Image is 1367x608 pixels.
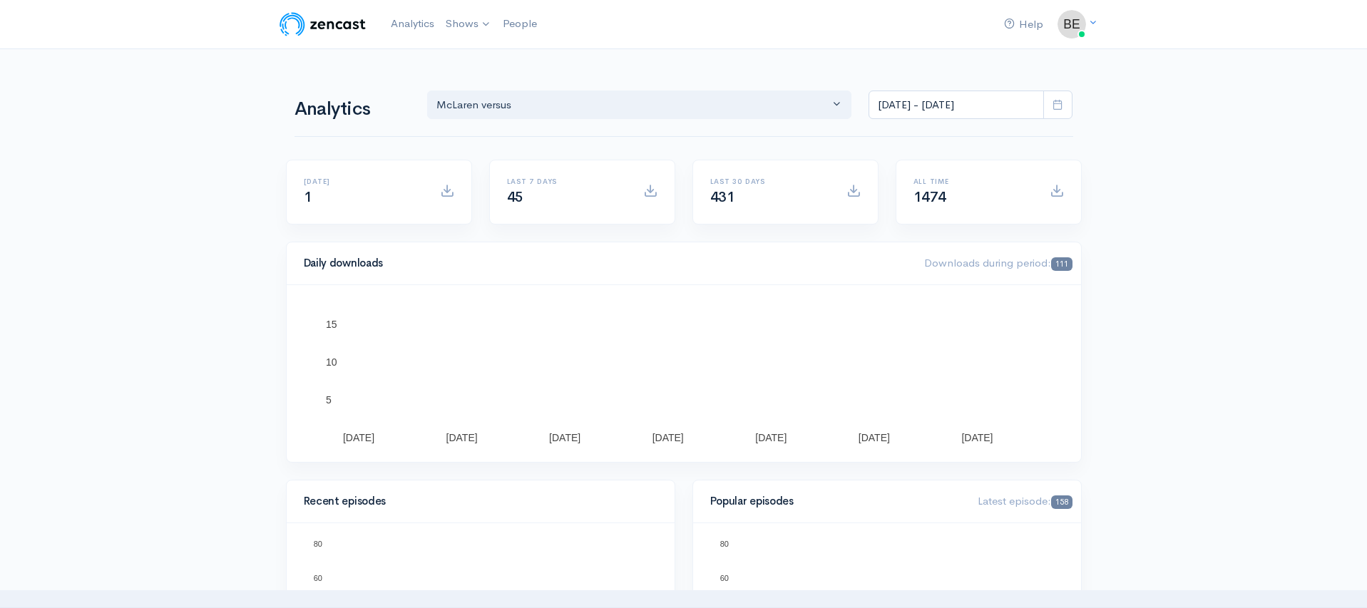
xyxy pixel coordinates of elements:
[507,188,523,206] span: 45
[1051,257,1072,271] span: 111
[720,540,728,548] text: 80
[1058,10,1086,38] img: ...
[924,256,1072,269] span: Downloads during period:
[720,573,728,582] text: 60
[961,432,993,443] text: [DATE]
[549,432,580,443] text: [DATE]
[998,9,1049,40] a: Help
[304,188,312,206] span: 1
[507,177,626,185] h6: Last 7 days
[869,91,1044,120] input: analytics date range selector
[326,356,337,368] text: 10
[304,495,649,507] h4: Recent episodes
[652,432,683,443] text: [DATE]
[342,432,374,443] text: [DATE]
[326,319,337,330] text: 15
[913,188,946,206] span: 1474
[304,302,1064,445] svg: A chart.
[277,10,368,38] img: ZenCast Logo
[313,573,322,582] text: 60
[497,9,543,39] a: People
[326,394,332,406] text: 5
[446,432,477,443] text: [DATE]
[1319,560,1353,594] iframe: gist-messenger-bubble-iframe
[913,177,1033,185] h6: All time
[755,432,787,443] text: [DATE]
[436,97,830,113] div: McLaren versus
[440,9,497,40] a: Shows
[295,99,410,120] h1: Analytics
[591,574,610,582] text: Ep. 9
[304,177,423,185] h6: [DATE]
[385,9,440,39] a: Analytics
[1051,495,1072,509] span: 158
[710,188,735,206] span: 431
[313,540,322,548] text: 80
[304,257,908,269] h4: Daily downloads
[978,494,1072,507] span: Latest episode:
[710,177,829,185] h6: Last 30 days
[758,574,777,582] text: Ep. 9
[427,91,852,120] button: McLaren versus
[858,432,889,443] text: [DATE]
[710,495,961,507] h4: Popular episodes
